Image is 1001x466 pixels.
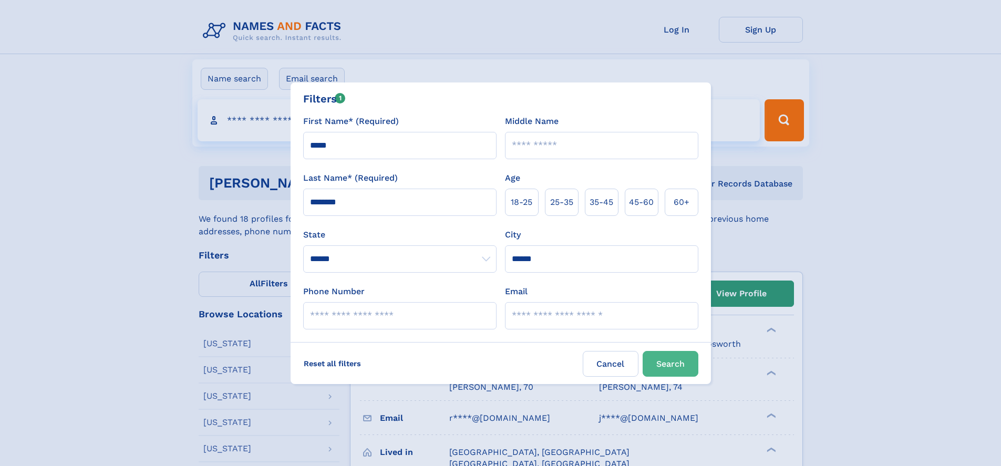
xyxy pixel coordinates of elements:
label: First Name* (Required) [303,115,399,128]
label: Phone Number [303,285,365,298]
button: Search [643,351,698,377]
label: Cancel [583,351,638,377]
label: State [303,229,497,241]
span: 45‑60 [629,196,654,209]
span: 25‑35 [550,196,573,209]
label: Last Name* (Required) [303,172,398,184]
span: 18‑25 [511,196,532,209]
label: Middle Name [505,115,559,128]
span: 35‑45 [590,196,613,209]
span: 60+ [674,196,689,209]
label: Age [505,172,520,184]
label: Email [505,285,528,298]
label: City [505,229,521,241]
div: Filters [303,91,346,107]
label: Reset all filters [297,351,368,376]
